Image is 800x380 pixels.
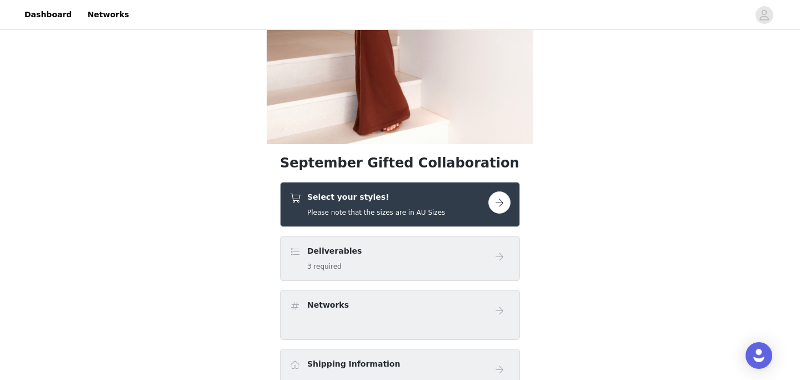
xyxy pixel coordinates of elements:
[746,342,772,369] div: Open Intercom Messenger
[307,245,362,257] h4: Deliverables
[307,261,362,272] h5: 3 required
[280,153,520,173] h1: September Gifted Collaboration
[307,358,400,370] h4: Shipping Information
[280,290,520,340] div: Networks
[307,208,445,218] h5: Please note that the sizes are in AU Sizes
[307,299,349,311] h4: Networks
[759,6,769,24] div: avatar
[81,2,136,27] a: Networks
[280,182,520,227] div: Select your styles!
[280,236,520,281] div: Deliverables
[307,191,445,203] h4: Select your styles!
[18,2,78,27] a: Dashboard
